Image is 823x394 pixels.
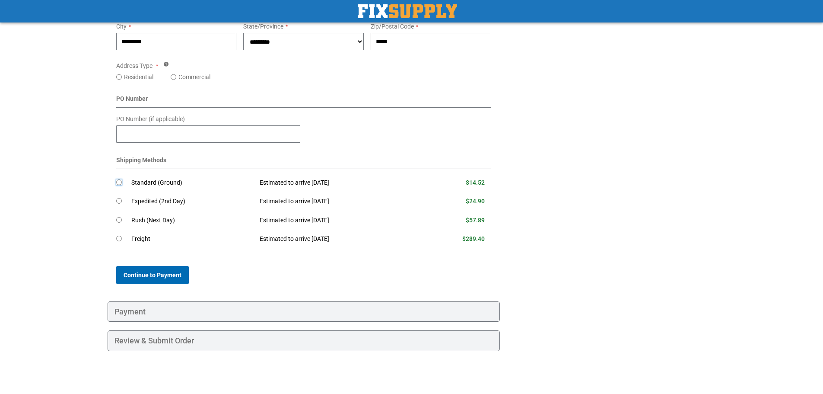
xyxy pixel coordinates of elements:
span: $57.89 [466,217,485,224]
td: Expedited (2nd Day) [131,192,254,211]
div: Shipping Methods [116,156,492,169]
div: Payment [108,301,500,322]
label: Residential [124,73,153,81]
label: Commercial [178,73,210,81]
span: $289.40 [462,235,485,242]
span: $24.90 [466,198,485,205]
div: PO Number [116,94,492,108]
img: Fix Industrial Supply [358,4,457,18]
span: Continue to Payment [124,272,181,279]
td: Estimated to arrive [DATE] [253,230,420,249]
span: City [116,23,127,30]
span: State/Province [243,23,283,30]
td: Estimated to arrive [DATE] [253,192,420,211]
td: Rush (Next Day) [131,211,254,230]
span: Address Type [116,62,153,69]
a: store logo [358,4,457,18]
button: Continue to Payment [116,266,189,284]
td: Standard (Ground) [131,173,254,192]
div: Review & Submit Order [108,330,500,351]
td: Estimated to arrive [DATE] [253,173,420,192]
span: PO Number (if applicable) [116,115,185,122]
span: Zip/Postal Code [371,23,414,30]
span: $14.52 [466,179,485,186]
td: Freight [131,230,254,249]
td: Estimated to arrive [DATE] [253,211,420,230]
